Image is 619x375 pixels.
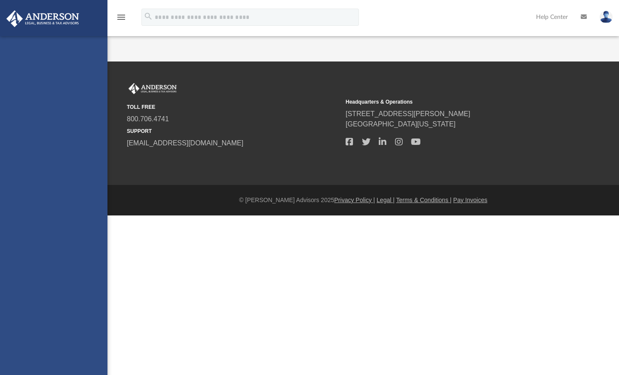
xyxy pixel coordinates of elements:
a: Legal | [377,197,395,203]
img: User Pic [600,11,613,23]
img: Anderson Advisors Platinum Portal [4,10,82,27]
img: Anderson Advisors Platinum Portal [127,83,178,94]
small: Headquarters & Operations [346,98,558,106]
small: TOLL FREE [127,103,340,111]
a: Terms & Conditions | [396,197,452,203]
small: SUPPORT [127,127,340,135]
a: [EMAIL_ADDRESS][DOMAIN_NAME] [127,139,243,147]
a: [GEOGRAPHIC_DATA][US_STATE] [346,120,456,128]
a: [STREET_ADDRESS][PERSON_NAME] [346,110,470,117]
a: Pay Invoices [453,197,487,203]
i: search [144,12,153,21]
i: menu [116,12,126,22]
div: © [PERSON_NAME] Advisors 2025 [107,196,619,205]
a: Privacy Policy | [334,197,375,203]
a: 800.706.4741 [127,115,169,123]
a: menu [116,16,126,22]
